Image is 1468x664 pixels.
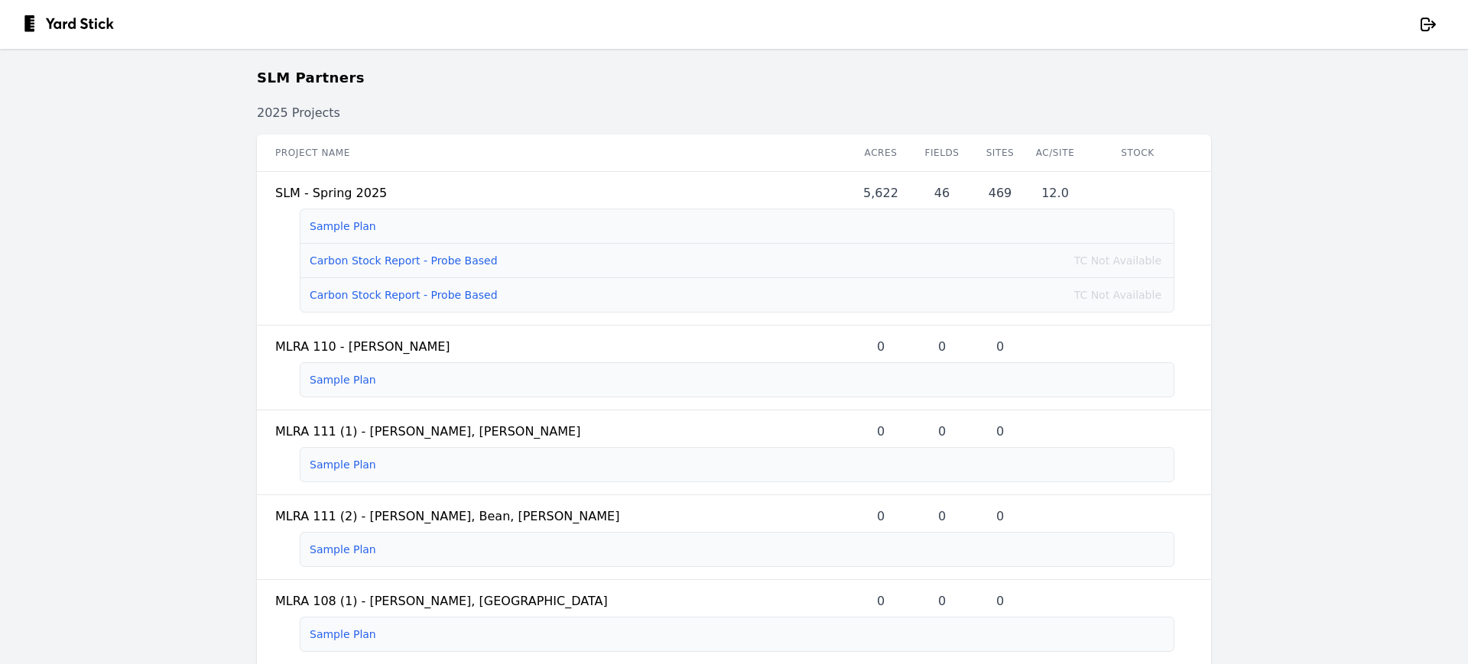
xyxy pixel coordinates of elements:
img: yardstick-logo-black-spacing-9a7e0c0e877e5437aacfee01d730c81d.svg [24,15,124,34]
span: TC Not Available [1074,287,1161,303]
div: Project name [275,147,471,159]
h2: 2025 Projects [257,104,1211,122]
div: MLRA 110 - [PERSON_NAME] [275,338,471,356]
h1: SLM Partners [257,67,365,89]
div: Ac/Site [1034,147,1077,159]
a: Sample Plan [310,543,376,555]
div: 0 [856,338,905,356]
a: Carbon Stock Report - Probe Based [310,254,498,267]
a: Sample Plan [310,374,376,386]
a: Carbon Stock Report - Probe Based [310,289,498,301]
div: MLRA 108 (1) - [PERSON_NAME], [GEOGRAPHIC_DATA] [275,592,608,611]
div: 0 [856,507,905,526]
div: 0 [917,423,966,441]
div: 12.0 [1034,184,1077,202]
div: MLRA 111 (1) - [PERSON_NAME], [PERSON_NAME] [275,423,580,441]
div: MLRA 111 (2) - [PERSON_NAME], Bean, [PERSON_NAME] [275,507,619,526]
div: 0 [856,592,905,611]
div: SLM - Spring 2025 [275,184,471,202]
div: Sites [979,147,1021,159]
div: 0 [979,592,1021,611]
a: Sample Plan [310,628,376,640]
div: 0 [979,507,1021,526]
div: Stock [1089,147,1187,159]
div: 0 [917,507,966,526]
div: Fields [917,147,966,159]
div: 469 [979,184,1021,202]
div: 0 [917,592,966,611]
div: 0 [917,338,966,356]
div: 0 [979,423,1021,441]
div: 5,622 [856,184,905,202]
div: Acres [856,147,905,159]
div: 0 [979,338,1021,356]
a: Sample Plan [310,220,376,232]
span: TC Not Available [1074,253,1161,268]
div: 46 [917,184,966,202]
div: 0 [856,423,905,441]
a: Sample Plan [310,458,376,471]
